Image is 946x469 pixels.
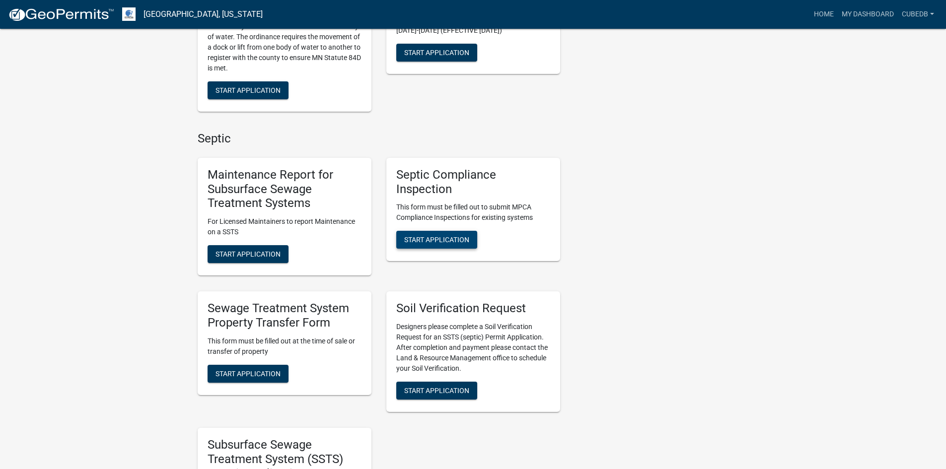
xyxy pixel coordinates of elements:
[208,168,362,210] h5: Maintenance Report for Subsurface Sewage Treatment Systems
[396,382,477,400] button: Start Application
[898,5,938,24] a: CubedB
[404,48,469,56] span: Start Application
[208,365,289,383] button: Start Application
[396,168,550,197] h5: Septic Compliance Inspection
[404,387,469,395] span: Start Application
[208,301,362,330] h5: Sewage Treatment System Property Transfer Form
[216,86,281,94] span: Start Application
[396,202,550,223] p: This form must be filled out to submit MPCA Compliance Inspections for existing systems
[208,216,362,237] p: For Licensed Maintainers to report Maintenance on a SSTS
[122,7,136,21] img: Otter Tail County, Minnesota
[216,369,281,377] span: Start Application
[144,6,263,23] a: [GEOGRAPHIC_DATA], [US_STATE]
[208,336,362,357] p: This form must be filled out at the time of sale or transfer of property
[396,301,550,316] h5: Soil Verification Request
[216,250,281,258] span: Start Application
[208,81,289,99] button: Start Application
[404,236,469,244] span: Start Application
[198,132,560,146] h4: Septic
[396,322,550,374] p: Designers please complete a Soil Verification Request for an SSTS (septic) Permit Application. Af...
[810,5,838,24] a: Home
[396,231,477,249] button: Start Application
[396,44,477,62] button: Start Application
[838,5,898,24] a: My Dashboard
[208,245,289,263] button: Start Application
